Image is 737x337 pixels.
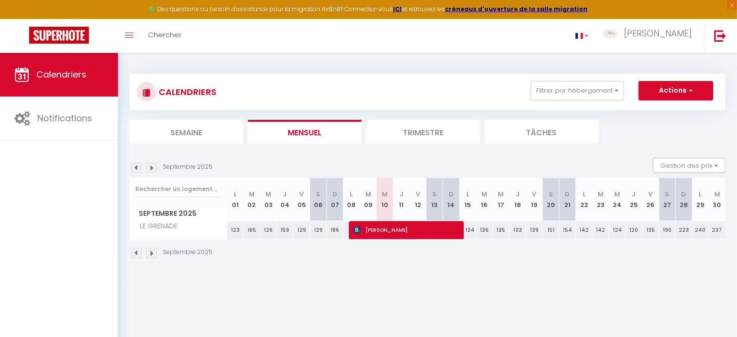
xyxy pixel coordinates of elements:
[576,178,592,221] th: 22
[277,178,293,221] th: 04
[135,180,221,198] input: Rechercher un logement...
[350,190,353,199] abbr: L
[382,190,388,199] abbr: M
[526,178,542,221] th: 19
[509,178,526,221] th: 18
[332,190,337,199] abbr: D
[598,190,604,199] abbr: M
[675,178,692,221] th: 28
[709,221,725,239] div: 237
[485,120,598,144] li: Tâches
[642,178,659,221] th: 26
[432,190,437,199] abbr: S
[675,221,692,239] div: 223
[409,178,426,221] th: 12
[665,190,670,199] abbr: S
[443,178,459,221] th: 14
[692,221,709,239] div: 240
[244,221,260,239] div: 165
[156,81,216,103] h3: CALENDRIERS
[249,190,255,199] abbr: M
[131,221,180,232] span: LE GRENADE
[659,178,675,221] th: 27
[509,221,526,239] div: 133
[609,221,625,239] div: 124
[353,221,458,239] span: [PERSON_NAME]
[609,178,625,221] th: 24
[294,178,310,221] th: 05
[130,207,227,221] span: Septembre 2025
[681,190,686,199] abbr: D
[559,178,576,221] th: 21
[260,178,277,221] th: 03
[366,120,480,144] li: Trimestre
[299,190,304,199] abbr: V
[37,112,92,124] span: Notifications
[576,221,592,239] div: 142
[426,178,443,221] th: 13
[260,221,277,239] div: 126
[227,178,244,221] th: 01
[393,5,402,13] a: ICI
[632,190,636,199] abbr: J
[614,190,620,199] abbr: M
[294,221,310,239] div: 129
[36,68,86,80] span: Calendriers
[393,178,409,221] th: 11
[549,190,553,199] abbr: S
[653,158,725,173] button: Gestion des prix
[163,162,213,172] p: Septembre 2025
[449,190,454,199] abbr: D
[481,190,487,199] abbr: M
[639,81,713,100] button: Actions
[714,190,720,199] abbr: M
[659,221,675,239] div: 190
[466,190,469,199] abbr: L
[163,248,213,257] p: Septembre 2025
[516,190,520,199] abbr: J
[310,178,327,221] th: 06
[316,190,320,199] abbr: S
[532,190,537,199] abbr: V
[596,19,704,53] a: ... [PERSON_NAME]
[399,190,403,199] abbr: J
[565,190,570,199] abbr: D
[310,221,327,239] div: 129
[459,221,476,239] div: 134
[709,178,725,221] th: 30
[559,221,576,239] div: 154
[234,190,237,199] abbr: L
[476,178,492,221] th: 16
[459,178,476,221] th: 15
[626,178,642,221] th: 25
[377,178,393,221] th: 10
[714,30,726,42] img: logout
[148,30,181,40] span: Chercher
[476,221,492,239] div: 136
[416,190,420,199] abbr: V
[283,190,287,199] abbr: J
[365,190,371,199] abbr: M
[699,190,702,199] abbr: L
[29,27,89,44] img: Super Booking
[626,221,642,239] div: 120
[493,221,509,239] div: 135
[343,178,360,221] th: 08
[277,221,293,239] div: 159
[227,221,244,239] div: 123
[592,178,609,221] th: 23
[244,178,260,221] th: 02
[592,221,609,239] div: 142
[542,178,559,221] th: 20
[692,178,709,221] th: 29
[248,120,361,144] li: Mensuel
[648,190,653,199] abbr: V
[8,4,37,33] button: Ouvrir le widget de chat LiveChat
[531,81,624,100] button: Filtrer par hébergement
[583,190,586,199] abbr: L
[265,190,271,199] abbr: M
[526,221,542,239] div: 139
[445,5,588,13] strong: créneaux d'ouverture de la salle migration
[327,221,343,239] div: 186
